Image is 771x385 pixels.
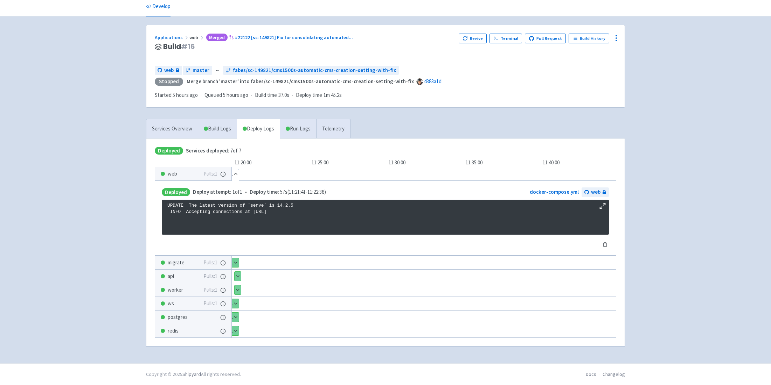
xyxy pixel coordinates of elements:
a: Deploy Logs [237,119,280,138]
span: Deployed [162,188,190,196]
a: Services Overview [146,119,198,138]
a: Telemetry [316,119,350,138]
time: 5 hours ago [173,92,198,98]
div: 11:20:00 [232,159,309,167]
a: Docs [586,371,596,377]
span: web [168,170,177,178]
button: Maximize log window [599,202,606,209]
span: worker [168,286,183,294]
a: Pull Request [525,34,566,43]
a: Build History [569,34,609,43]
button: Revive [459,34,487,43]
span: Merged [206,34,228,42]
a: Terminal [489,34,522,43]
span: • [193,188,326,196]
span: Pulls: 1 [203,286,217,294]
span: 1m 45.2s [324,91,342,99]
span: Deploy attempt: [193,188,231,195]
strong: Merge branch 'master' into fabes/sc-149821/cms1500s-automatic-cms-creation-setting-with-fix [187,78,414,85]
span: master [193,66,209,74]
a: Shipyard [182,371,201,377]
span: Services deployed: [186,147,229,154]
div: Stopped [155,78,183,86]
span: Deployed [155,147,183,155]
span: Pulls: 1 [203,259,217,267]
span: ← [215,66,220,74]
span: fabes/sc-149821/cms1500s-automatic-cms-creation-setting-with-fix [233,66,396,74]
span: web [164,66,174,74]
a: Run Logs [280,119,316,138]
a: Merged#22122 [sc-149821] Fix for consolidating automated... [205,34,354,41]
span: postgres [168,313,188,321]
span: Build time [255,91,277,99]
a: 4383a1d [424,78,442,85]
a: Changelog [603,371,625,377]
span: migrate [168,259,185,267]
a: docker-compose.yml [530,188,579,195]
span: Deploy time: [250,188,279,195]
span: redis [168,327,179,335]
span: 37.0s [278,91,289,99]
a: Build Logs [198,119,237,138]
span: Pulls: 1 [203,170,217,178]
span: web [591,188,600,196]
div: · · · [155,91,346,99]
span: 7 of 7 [186,147,241,155]
a: web [155,66,182,75]
span: Deploy time [296,91,322,99]
span: ws [168,300,174,308]
span: Started [155,92,198,98]
span: 57s ( 11:21:41 - 11:22:38 ) [250,188,326,196]
div: 11:35:00 [463,159,540,167]
time: 5 hours ago [223,92,248,98]
div: 11:40:00 [540,159,617,167]
a: master [183,66,212,75]
a: Applications [155,34,189,41]
span: Build [163,43,195,51]
span: web [189,34,205,41]
div: 11:25:00 [309,159,386,167]
span: Queued [204,92,248,98]
p: UPDATE The latest version of `serve` is 14.2.5 INFO Accepting connections at [URL] [167,202,603,215]
div: Copyright © 2025 All rights reserved. [146,371,241,378]
span: Pulls: 1 [203,300,217,308]
a: fabes/sc-149821/cms1500s-automatic-cms-creation-setting-with-fix [223,66,399,75]
span: #22122 [sc-149821] Fix for consolidating automated ... [235,34,353,41]
span: # 16 [181,42,195,51]
a: web [582,187,609,197]
span: Pulls: 1 [203,272,217,280]
span: api [168,272,174,280]
span: 1 of 1 [193,188,242,196]
div: 11:30:00 [386,159,463,167]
